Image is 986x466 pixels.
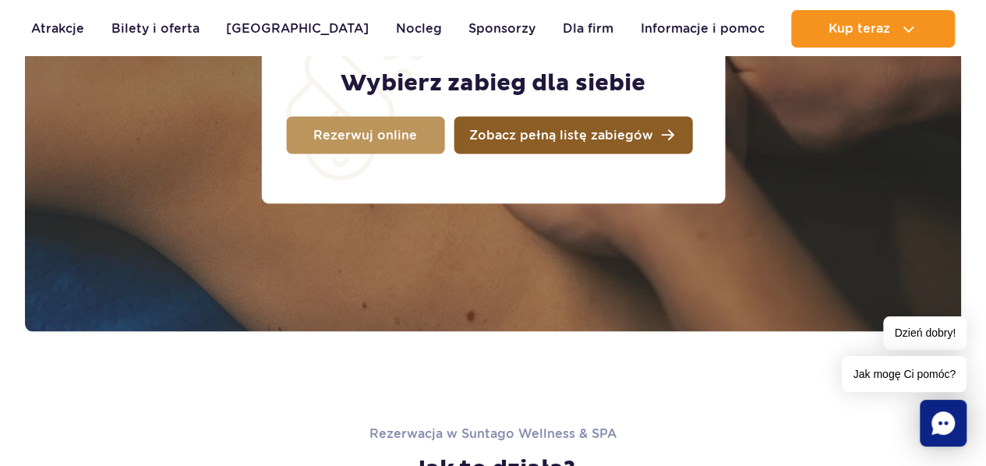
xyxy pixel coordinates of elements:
span: Rezerwacja w Suntago Wellness & SPA [369,425,617,440]
a: Sponsorzy [468,10,535,48]
a: Zobacz pełną listę zabiegów [454,116,692,154]
a: Bilety i oferta [111,10,200,48]
a: Dla firm [563,10,613,48]
a: [GEOGRAPHIC_DATA] [226,10,369,48]
h2: Wybierz zabieg dla siebie [341,68,645,97]
a: Atrakcje [31,10,84,48]
a: Nocleg [396,10,442,48]
div: Chat [920,400,967,447]
span: Rezerwuj online [313,129,417,141]
span: Kup teraz [828,22,889,36]
span: Dzień dobry! [883,316,967,350]
a: Rezerwuj online [286,116,444,154]
span: Zobacz pełną listę zabiegów [469,129,653,141]
a: Informacje i pomoc [640,10,764,48]
span: Jak mogę Ci pomóc? [842,356,967,392]
button: Kup teraz [791,10,955,48]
